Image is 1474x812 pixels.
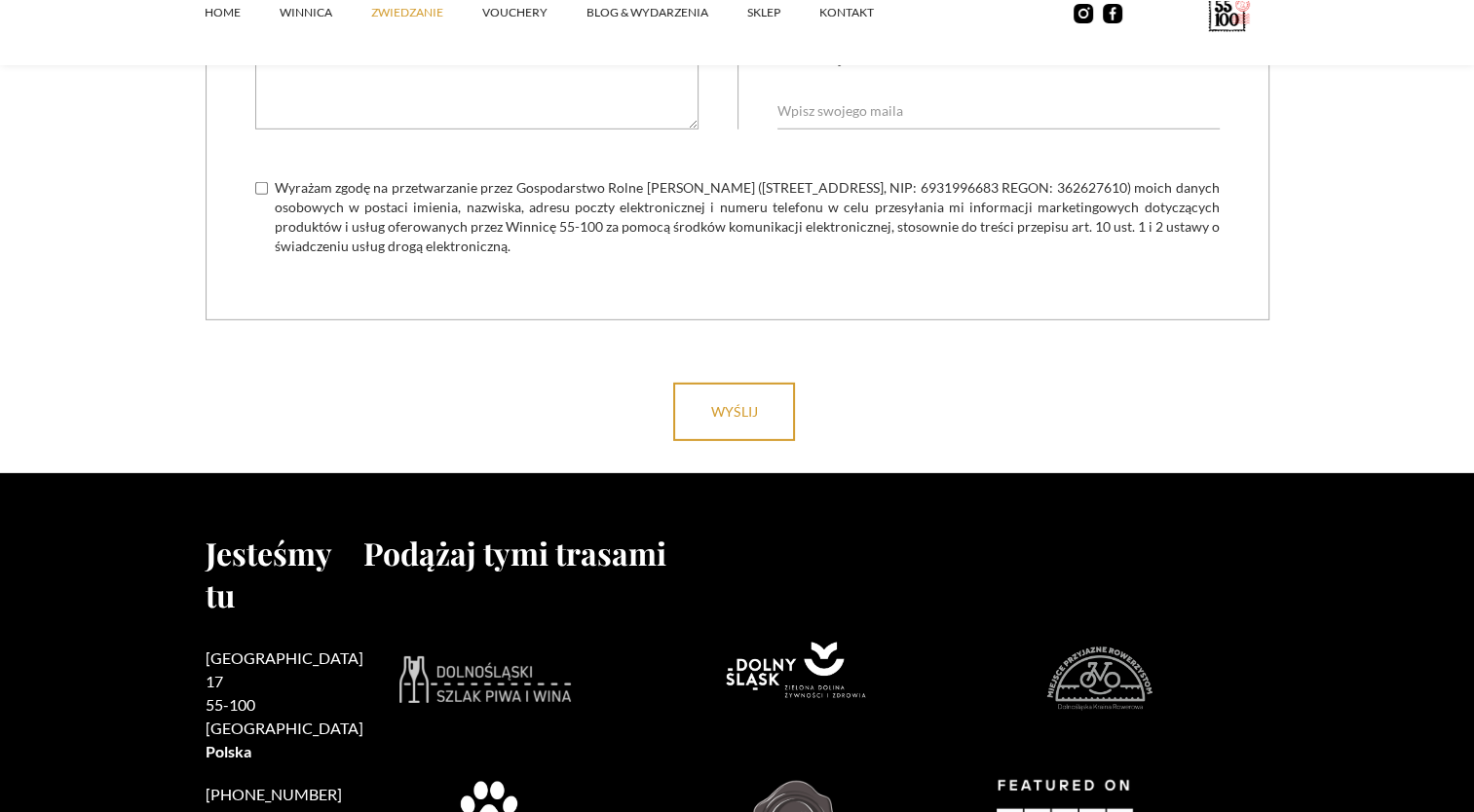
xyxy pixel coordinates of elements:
h2: Jesteśmy tu [206,532,363,615]
h2: Podążaj tymi trasami [363,532,1269,573]
h2: [GEOGRAPHIC_DATA] 17 55-100 [GEOGRAPHIC_DATA] [206,646,363,763]
span: Wyrażam zgodę na przetwarzanie przez Gospodarstwo Rolne [PERSON_NAME] ([STREET_ADDRESS], NIP: 693... [275,178,1220,256]
a: [PHONE_NUMBER] [206,785,342,803]
strong: Polska [206,742,251,760]
input: wyślij [673,383,795,441]
input: Wpisz swojego maila [777,92,1220,129]
input: Wyrażam zgodę na przetwarzanie przez Gospodarstwo Rolne [PERSON_NAME] ([STREET_ADDRESS], NIP: 693... [255,182,268,195]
